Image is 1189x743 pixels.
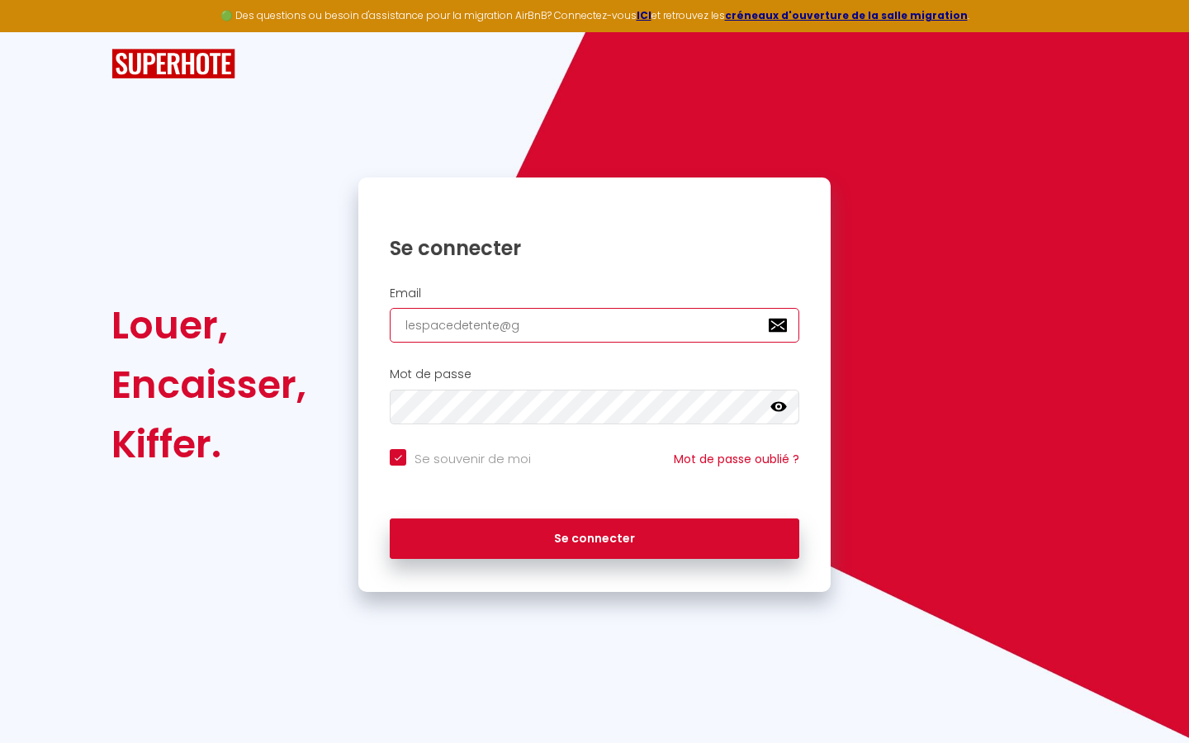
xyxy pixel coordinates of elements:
[390,286,799,301] h2: Email
[111,296,306,355] div: Louer,
[111,49,235,79] img: SuperHote logo
[111,414,306,474] div: Kiffer.
[111,355,306,414] div: Encaisser,
[637,8,651,22] a: ICI
[390,367,799,381] h2: Mot de passe
[725,8,968,22] a: créneaux d'ouverture de la salle migration
[390,235,799,261] h1: Se connecter
[390,518,799,560] button: Se connecter
[13,7,63,56] button: Ouvrir le widget de chat LiveChat
[674,451,799,467] a: Mot de passe oublié ?
[390,308,799,343] input: Ton Email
